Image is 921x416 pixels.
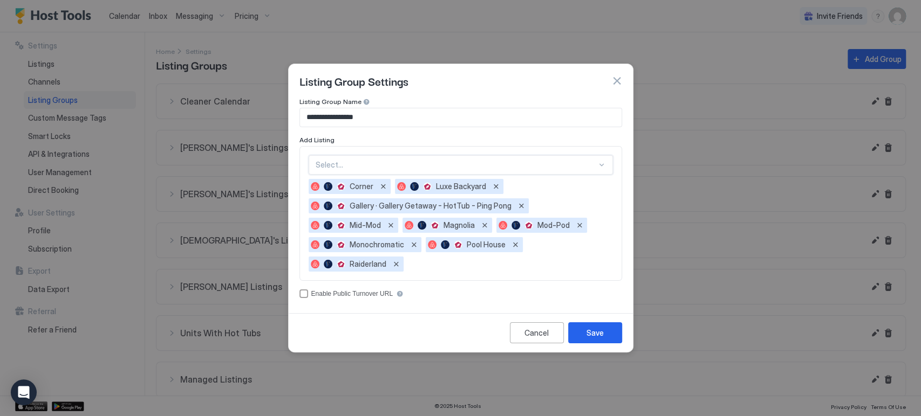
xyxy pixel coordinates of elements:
[510,322,564,343] button: Cancel
[516,200,527,211] button: Remove
[391,259,401,269] button: Remove
[350,259,386,269] span: Raiderland
[568,322,622,343] button: Save
[311,290,393,297] div: Enable Public Turnover URL
[436,182,486,191] span: Luxe Backyard
[299,289,622,298] div: accessCode
[586,327,604,338] div: Save
[350,220,381,230] span: Mid-Mod
[350,182,373,191] span: Corner
[524,327,549,338] div: Cancel
[490,181,501,192] button: Remove
[350,240,404,249] span: Monochromatic
[385,220,396,231] button: Remove
[574,220,585,231] button: Remove
[408,239,419,250] button: Remove
[350,201,511,211] span: Gallery · Gallery Getaway - HotTub - Ping Pong
[537,220,570,230] span: Mod-Pod
[299,73,408,89] span: Listing Group Settings
[378,181,388,192] button: Remove
[300,108,622,127] input: Input Field
[479,220,490,231] button: Remove
[299,98,361,106] span: Listing Group Name
[299,136,335,144] span: Add Listing
[467,240,506,249] span: Pool House
[510,239,521,250] button: Remove
[11,379,37,405] div: Open Intercom Messenger
[444,220,475,230] span: Magnolia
